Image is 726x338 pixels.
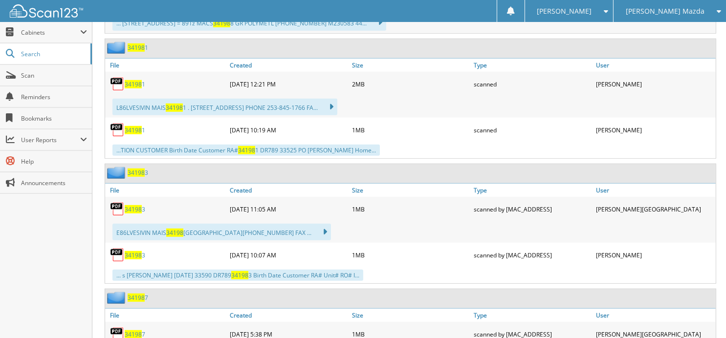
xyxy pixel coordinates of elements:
[128,169,145,177] span: 34198
[21,71,87,80] span: Scan
[471,120,594,140] div: scanned
[594,245,716,265] div: [PERSON_NAME]
[231,271,248,279] span: 34198
[227,309,350,322] a: Created
[350,184,472,197] a: Size
[471,199,594,219] div: scanned by [MAC_ADDRESS]
[471,59,594,72] a: Type
[128,43,148,52] a: 341981
[594,309,716,322] a: User
[227,245,350,265] div: [DATE] 10:07 AM
[112,14,386,31] div: ... [STREET_ADDRESS] = 891z MACS 8 GR POLYMETL [PHONE_NUMBER] M230583 44...
[110,202,125,216] img: PDF.png
[677,291,726,338] iframe: Chat Widget
[166,104,183,112] span: 34198
[21,179,87,187] span: Announcements
[107,167,128,179] img: folder2.png
[128,294,145,302] span: 34198
[128,294,148,302] a: 341987
[227,59,350,72] a: Created
[21,28,80,37] span: Cabinets
[537,8,592,14] span: [PERSON_NAME]
[350,199,472,219] div: 1MB
[238,146,255,154] span: 34198
[128,43,145,52] span: 34198
[21,50,86,58] span: Search
[105,309,227,322] a: File
[594,74,716,94] div: [PERSON_NAME]
[125,126,145,134] a: 341981
[227,199,350,219] div: [DATE] 11:05 AM
[594,184,716,197] a: User
[227,184,350,197] a: Created
[350,309,472,322] a: Size
[594,199,716,219] div: [PERSON_NAME][GEOGRAPHIC_DATA]
[227,74,350,94] div: [DATE] 12:21 PM
[112,145,380,156] div: ...TION CUSTOMER Birth Date Customer RA# 1 DR789 33525 PO [PERSON_NAME] Home...
[21,114,87,123] span: Bookmarks
[626,8,704,14] span: [PERSON_NAME] Mazda
[213,19,230,27] span: 34198
[112,270,363,281] div: ... s [PERSON_NAME] [DATE] 33590 DR789 3 Birth Date Customer RA# Unit# RO# I...
[110,123,125,137] img: PDF.png
[227,120,350,140] div: [DATE] 10:19 AM
[21,93,87,101] span: Reminders
[350,120,472,140] div: 1MB
[594,120,716,140] div: [PERSON_NAME]
[350,245,472,265] div: 1MB
[107,292,128,304] img: folder2.png
[112,99,337,115] div: L86LVESIVIN MAIS 1 . [STREET_ADDRESS] PHONE 253-845-1766 FA...
[594,59,716,72] a: User
[350,59,472,72] a: Size
[128,169,148,177] a: 341983
[125,126,142,134] span: 34198
[125,251,142,259] span: 34198
[110,77,125,91] img: PDF.png
[105,59,227,72] a: File
[125,205,145,213] a: 341983
[471,245,594,265] div: scanned by [MAC_ADDRESS]
[125,80,142,88] span: 34198
[110,248,125,262] img: PDF.png
[21,157,87,166] span: Help
[107,42,128,54] img: folder2.png
[10,4,83,18] img: scan123-logo-white.svg
[350,74,472,94] div: 2MB
[471,309,594,322] a: Type
[21,136,80,144] span: User Reports
[125,80,145,88] a: 341981
[112,224,331,240] div: E86LVESIVIN MAIS [GEOGRAPHIC_DATA][PHONE_NUMBER] FAX ...
[125,205,142,213] span: 34198
[471,184,594,197] a: Type
[125,251,145,259] a: 341983
[105,184,227,197] a: File
[166,229,183,237] span: 34198
[471,74,594,94] div: scanned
